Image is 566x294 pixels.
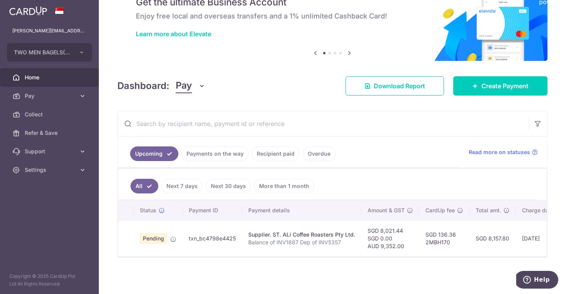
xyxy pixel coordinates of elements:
[522,207,554,214] span: Charge date
[140,233,167,244] span: Pending
[183,200,242,220] th: Payment ID
[7,43,92,62] button: TWO MEN BAGELS(TANJONG PAGAR) PTE LTD
[25,111,76,118] span: Collect
[161,179,203,193] a: Next 7 days
[9,6,47,15] img: CardUp
[481,81,529,91] span: Create Payment
[25,148,76,155] span: Support
[374,81,425,91] span: Download Report
[476,207,501,214] span: Total amt.
[25,92,76,100] span: Pay
[183,220,242,256] td: txn_bc4798e4425
[346,76,444,96] a: Download Report
[25,166,76,174] span: Settings
[252,146,300,161] a: Recipient paid
[130,146,178,161] a: Upcoming
[303,146,336,161] a: Overdue
[140,207,156,214] span: Status
[118,111,529,136] input: Search by recipient name, payment id or reference
[206,179,251,193] a: Next 30 days
[248,231,355,239] div: Supplier. ST. ALi Coffee Roasters Pty Ltd.
[25,74,76,81] span: Home
[25,129,76,137] span: Refer & Save
[469,148,530,156] span: Read more on statuses
[469,148,538,156] a: Read more on statuses
[130,179,158,193] a: All
[425,207,455,214] span: CardUp fee
[361,220,419,256] td: SGD 8,021.44 SGD 0.00 AUD 9,352.00
[176,79,192,93] span: Pay
[12,27,86,35] p: [PERSON_NAME][EMAIL_ADDRESS][DOMAIN_NAME]
[419,220,469,256] td: SGD 136.36 2MBH170
[254,179,314,193] a: More than 1 month
[248,239,355,246] p: Balance of INV1887 Dep of INV5357
[136,12,529,21] h6: Enjoy free local and overseas transfers and a 1% unlimited Cashback Card!
[181,146,249,161] a: Payments on the way
[453,76,547,96] a: Create Payment
[136,30,211,38] a: Learn more about Elevate
[368,207,405,214] span: Amount & GST
[516,271,558,290] iframe: Opens a widget where you can find more information
[469,220,516,256] td: SGD 8,157.80
[242,200,361,220] th: Payment details
[14,49,71,56] span: TWO MEN BAGELS(TANJONG PAGAR) PTE LTD
[117,79,169,93] h4: Dashboard:
[176,79,205,93] button: Pay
